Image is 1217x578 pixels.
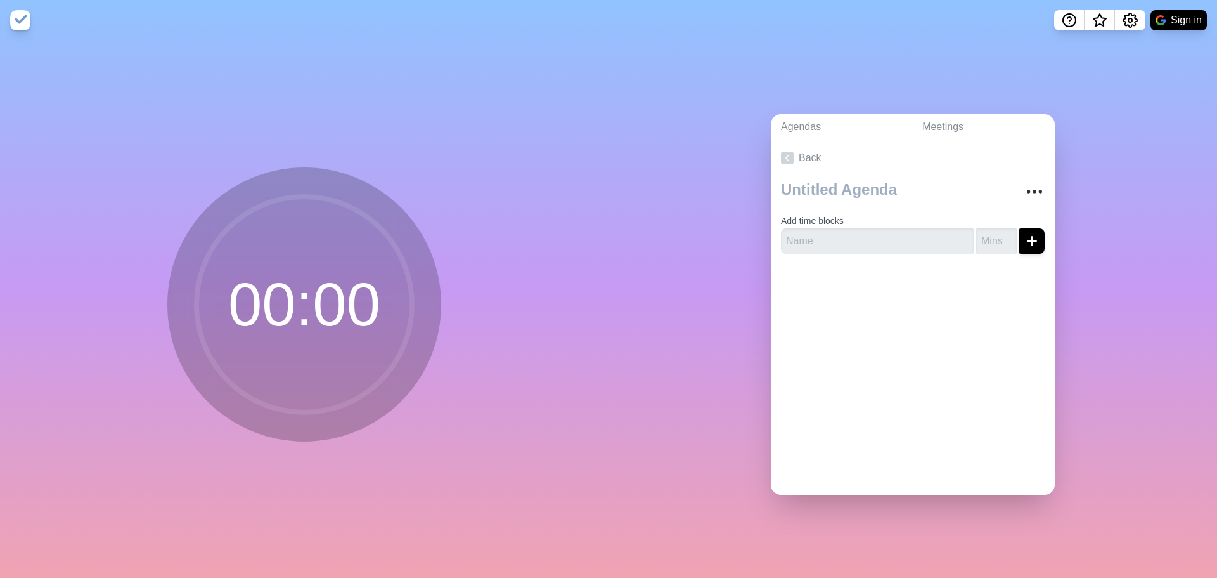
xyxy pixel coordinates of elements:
[771,114,912,140] a: Agendas
[1115,10,1145,30] button: Settings
[771,140,1055,176] a: Back
[912,114,1055,140] a: Meetings
[781,216,844,226] label: Add time blocks
[781,228,974,254] input: Name
[976,228,1017,254] input: Mins
[10,10,30,30] img: timeblocks logo
[1150,10,1207,30] button: Sign in
[1022,179,1047,204] button: More
[1156,15,1166,25] img: google logo
[1085,10,1115,30] button: What’s new
[1054,10,1085,30] button: Help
